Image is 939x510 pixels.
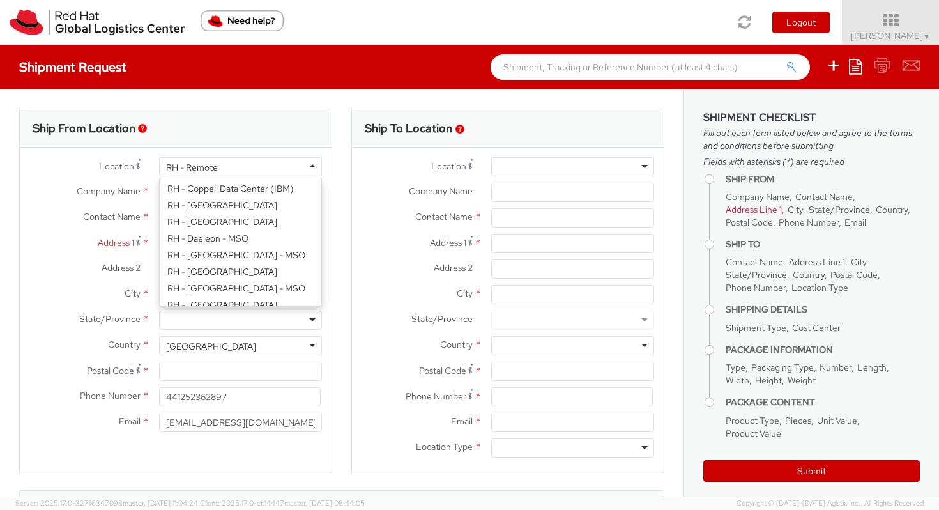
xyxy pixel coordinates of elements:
[419,365,466,376] span: Postal Code
[166,340,256,353] div: [GEOGRAPHIC_DATA]
[726,282,786,293] span: Phone Number
[788,375,816,386] span: Weight
[726,240,920,249] h4: Ship To
[457,288,473,299] span: City
[851,256,866,268] span: City
[830,269,878,281] span: Postal Code
[80,390,141,401] span: Phone Number
[726,428,781,439] span: Product Value
[99,160,134,172] span: Location
[87,365,134,376] span: Postal Code
[795,191,853,203] span: Contact Name
[434,262,473,274] span: Address 2
[201,10,284,31] button: Need help?
[726,217,773,228] span: Postal Code
[119,415,141,427] span: Email
[79,313,141,325] span: State/Province
[876,204,908,215] span: Country
[726,174,920,184] h4: Ship From
[415,211,473,222] span: Contact Name
[703,112,920,123] h3: Shipment Checklist
[108,339,141,350] span: Country
[820,362,851,373] span: Number
[19,60,126,74] h4: Shipment Request
[440,339,473,350] span: Country
[726,322,786,334] span: Shipment Type
[817,415,857,426] span: Unit Value
[77,185,141,197] span: Company Name
[751,362,814,373] span: Packaging Type
[703,127,920,152] span: Fill out each form listed below and agree to the terms and conditions before submitting
[409,185,473,197] span: Company Name
[98,237,134,249] span: Address 1
[284,498,365,507] span: master, [DATE] 08:44:05
[844,217,866,228] span: Email
[160,230,321,247] div: RH - Daejeon - MSO
[726,204,782,215] span: Address Line 1
[791,282,848,293] span: Location Type
[160,280,321,297] div: RH - [GEOGRAPHIC_DATA] - MSO
[406,390,466,402] span: Phone Number
[160,247,321,263] div: RH - [GEOGRAPHIC_DATA] - MSO
[726,362,745,373] span: Type
[33,122,135,135] h3: Ship From Location
[851,30,931,42] span: [PERSON_NAME]
[703,155,920,168] span: Fields with asterisks (*) are required
[726,256,783,268] span: Contact Name
[411,313,473,325] span: State/Province
[430,237,466,249] span: Address 1
[160,297,321,313] div: RH - [GEOGRAPHIC_DATA]
[789,256,845,268] span: Address Line 1
[726,398,920,407] h4: Package Content
[123,498,198,507] span: master, [DATE] 11:04:24
[416,441,473,452] span: Location Type
[726,375,749,386] span: Width
[923,31,931,42] span: ▼
[726,305,920,314] h4: Shipping Details
[755,375,782,386] span: Height
[15,498,198,507] span: Server: 2025.17.0-327f6347098
[788,204,803,215] span: City
[792,322,841,334] span: Cost Center
[160,197,321,213] div: RH - [GEOGRAPHIC_DATA]
[431,160,466,172] span: Location
[779,217,839,228] span: Phone Number
[737,498,924,509] span: Copyright © [DATE]-[DATE] Agistix Inc., All Rights Reserved
[102,262,141,274] span: Address 2
[726,345,920,355] h4: Package Information
[451,415,473,427] span: Email
[365,122,452,135] h3: Ship To Location
[160,213,321,230] div: RH - [GEOGRAPHIC_DATA]
[703,460,920,482] button: Submit
[726,269,787,281] span: State/Province
[125,288,141,299] span: City
[160,263,321,280] div: RH - [GEOGRAPHIC_DATA]
[793,269,825,281] span: Country
[857,362,887,373] span: Length
[726,191,790,203] span: Company Name
[83,211,141,222] span: Contact Name
[785,415,811,426] span: Pieces
[809,204,870,215] span: State/Province
[491,54,810,80] input: Shipment, Tracking or Reference Number (at least 4 chars)
[10,10,185,35] img: rh-logistics-00dfa346123c4ec078e1.svg
[726,415,779,426] span: Product Type
[200,498,365,507] span: Client: 2025.17.0-cb14447
[772,12,830,33] button: Logout
[166,161,218,174] div: RH - Remote
[160,180,321,197] div: RH - Coppell Data Center (IBM)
